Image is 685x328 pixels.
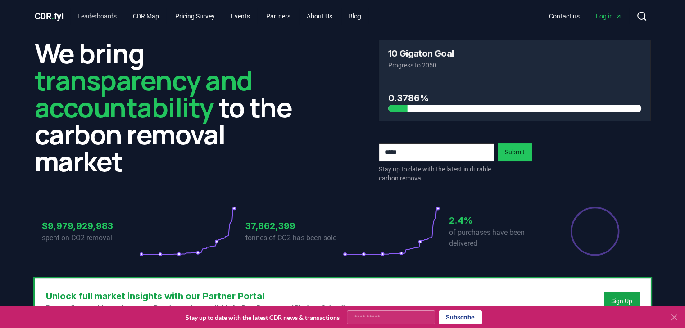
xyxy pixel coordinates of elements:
nav: Main [542,8,629,24]
a: CDR Map [126,8,166,24]
a: Contact us [542,8,587,24]
a: About Us [299,8,340,24]
p: Stay up to date with the latest in durable carbon removal. [379,165,494,183]
h2: We bring to the carbon removal market [35,40,307,175]
h3: 2.4% [449,214,546,227]
a: Events [224,8,257,24]
a: Sign Up [611,297,632,306]
button: Submit [498,143,532,161]
a: Pricing Survey [168,8,222,24]
h3: Unlock full market insights with our Partner Portal [46,289,358,303]
nav: Main [70,8,368,24]
h3: 37,862,399 [245,219,343,233]
span: Log in [596,12,622,21]
p: of purchases have been delivered [449,227,546,249]
p: Free to all users with a work account. Premium options available for Data Partners and Platform S... [46,303,358,312]
h3: $9,979,929,983 [42,219,139,233]
a: CDR.fyi [35,10,64,22]
h3: 10 Gigaton Goal [388,49,454,58]
span: . [51,11,54,22]
span: CDR fyi [35,11,64,22]
p: tonnes of CO2 has been sold [245,233,343,243]
a: Blog [341,8,368,24]
a: Leaderboards [70,8,124,24]
p: spent on CO2 removal [42,233,139,243]
h3: 0.3786% [388,91,641,105]
div: Percentage of sales delivered [570,206,620,256]
a: Partners [259,8,298,24]
button: Sign Up [604,292,640,310]
a: Log in [589,8,629,24]
p: Progress to 2050 [388,61,641,70]
span: transparency and accountability [35,62,252,126]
